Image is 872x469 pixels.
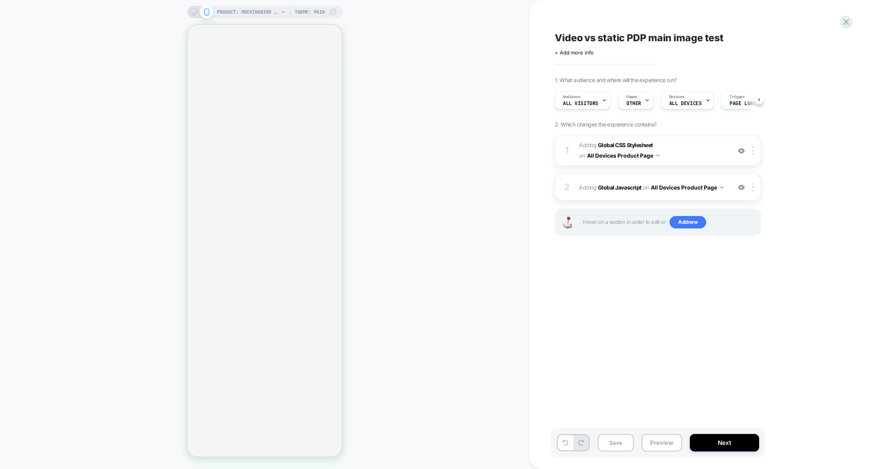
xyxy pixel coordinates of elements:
[555,121,656,128] span: 2. Which changes the experience contains?
[563,179,571,195] div: 2
[752,183,754,191] img: close
[651,182,723,193] button: All Devices Product Page
[217,6,279,18] span: PRODUCT: Mockingbird High Chair
[555,49,594,56] span: + Add more info
[598,184,642,191] b: Global Javascript
[643,183,649,192] span: on
[738,184,745,191] img: crossed eye
[555,77,677,83] span: 1. What audience and where will the experience run?
[690,434,759,451] button: Next
[730,101,756,106] span: Page Load
[579,140,727,161] span: Adding
[555,32,724,44] span: Video vs static PDP main image test
[752,146,754,155] img: close
[295,6,325,18] span: Theme: MAIN
[598,142,653,148] b: Global CSS Stylesheet
[720,186,723,188] img: down arrow
[738,148,745,154] img: crossed eye
[598,434,634,451] button: Save
[563,143,571,158] div: 1
[563,101,598,106] span: All Visitors
[642,434,682,451] button: Preview
[626,94,637,100] span: Pages
[730,94,745,100] span: Trigger
[583,216,756,228] span: Hover on a section in order to edit or
[669,101,701,106] span: ALL DEVICES
[559,216,575,228] img: Joystick
[626,101,641,106] span: OTHER
[563,94,580,100] span: Audience
[669,94,684,100] span: Devices
[587,150,659,161] button: All Devices Product Page
[670,216,706,228] span: Add new
[656,155,659,156] img: down arrow
[579,182,727,193] span: Adding
[579,151,585,160] span: on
